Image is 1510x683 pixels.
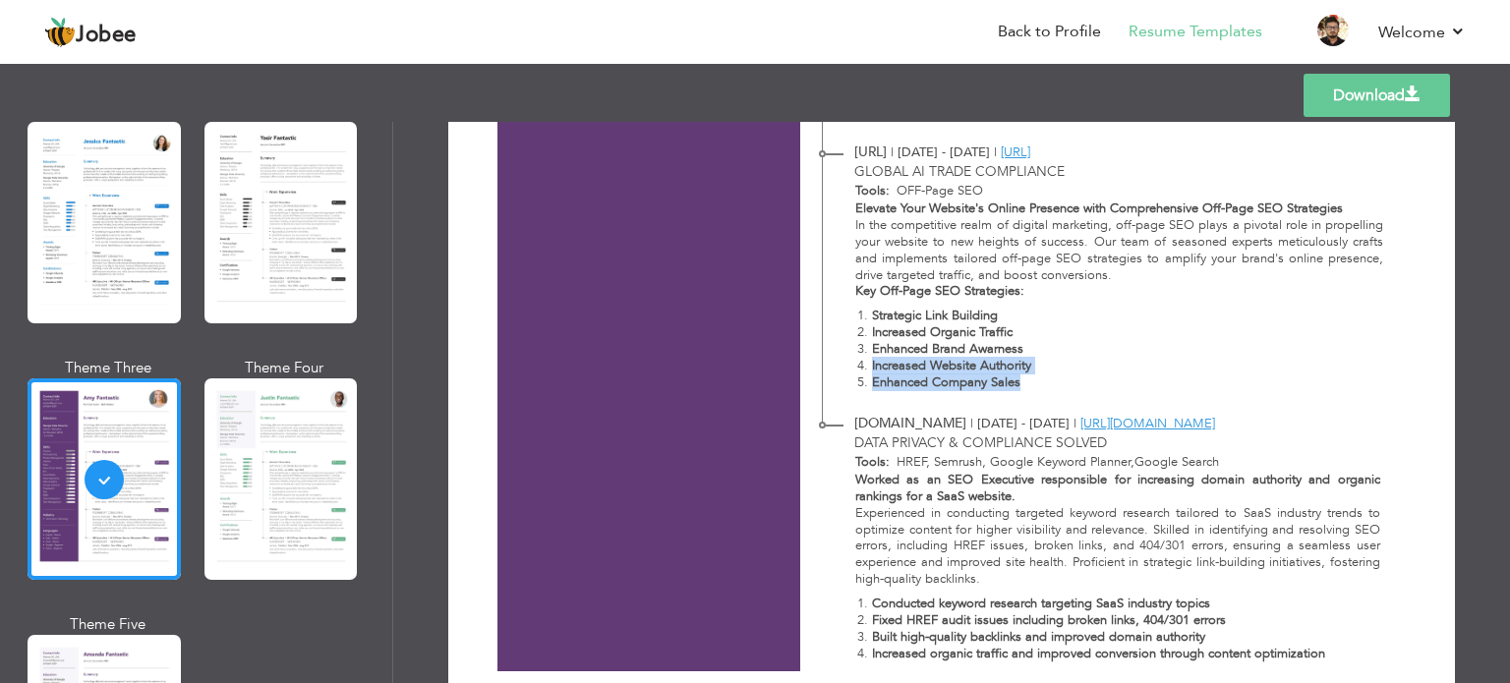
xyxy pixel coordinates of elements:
[872,323,1013,341] strong: Increased Organic Traffic
[1317,15,1349,46] img: Profile Img
[872,340,1023,358] strong: Enhanced Brand Awarness
[872,373,1020,391] strong: Enhanced Company Sales
[855,199,1343,217] strong: Elevate Your Website's Online Presence with Comprehensive Off-Page SEO Strategies
[998,21,1101,43] a: Back to Profile
[855,505,1380,588] p: Experienced in conducting targeted keyword research tailored to SaaS industry trends to optimize ...
[854,162,1065,181] span: Global AI Trade Compliance
[891,143,894,161] span: |
[872,595,1210,612] strong: Conducted keyword research targeting SaaS industry topics
[898,143,990,161] span: [DATE] - [DATE]
[44,17,137,48] a: Jobee
[872,628,1205,646] strong: Built high-quality backlinks and improved domain authority
[855,217,1384,284] p: In the competitive realm of digital marketing, off-page SEO plays a pivotal role in propelling yo...
[1074,415,1076,432] span: |
[977,415,1070,432] span: [DATE] - [DATE]
[1080,415,1215,432] a: [URL][DOMAIN_NAME]
[970,415,973,432] span: |
[1378,21,1466,44] a: Welcome
[854,142,887,161] span: [URL]
[44,17,76,48] img: jobee.io
[854,414,966,432] span: [DOMAIN_NAME]
[31,358,185,378] div: Theme Three
[855,182,890,199] b: Tools:
[890,453,1380,472] p: HREF, Semrush, Google Keyword Planner,Google Search
[872,357,1031,374] strong: Increased Website Authority
[855,453,890,471] b: Tools:
[890,182,1384,200] p: OFF-Page SEO
[1304,74,1450,117] a: Download
[994,143,997,161] span: |
[872,611,1226,629] strong: Fixed HREF audit issues including broken links, 404/301 errors
[208,358,362,378] div: Theme Four
[76,25,137,46] span: Jobee
[872,307,998,324] strong: Strategic Link Building
[31,614,185,635] div: Theme Five
[872,645,1325,662] strong: Increased organic traffic and improved conversion through content optimization
[1129,21,1262,43] a: Resume Templates
[855,471,1380,505] strong: Worked as an SEO Executive responsible for increasing domain authority and organic rankings for a...
[1001,143,1030,161] a: [URL]
[854,433,1107,452] span: Data Privacy & Compliance Solved
[855,282,1024,300] strong: Key Off-Page SEO Strategies:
